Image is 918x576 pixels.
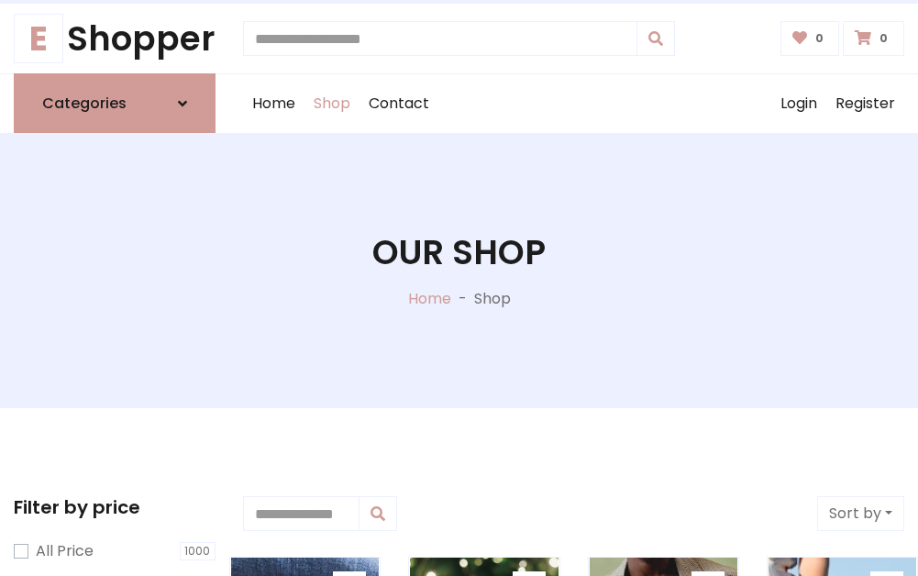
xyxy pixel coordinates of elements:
[42,94,127,112] h6: Categories
[875,30,892,47] span: 0
[14,18,216,59] h1: Shopper
[811,30,828,47] span: 0
[408,288,451,309] a: Home
[14,14,63,63] span: E
[780,21,840,56] a: 0
[817,496,904,531] button: Sort by
[451,288,474,310] p: -
[843,21,904,56] a: 0
[372,232,546,272] h1: Our Shop
[826,74,904,133] a: Register
[771,74,826,133] a: Login
[359,74,438,133] a: Contact
[180,542,216,560] span: 1000
[304,74,359,133] a: Shop
[14,73,216,133] a: Categories
[243,74,304,133] a: Home
[14,496,216,518] h5: Filter by price
[14,18,216,59] a: EShopper
[474,288,511,310] p: Shop
[36,540,94,562] label: All Price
